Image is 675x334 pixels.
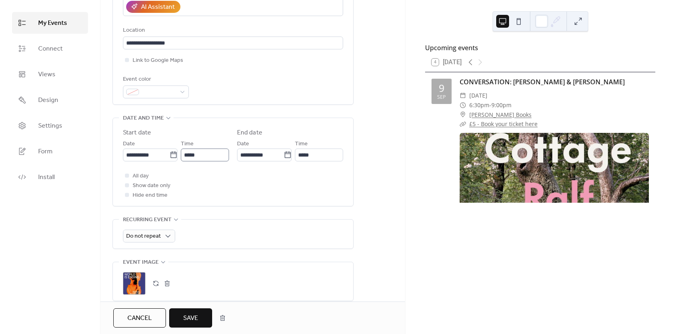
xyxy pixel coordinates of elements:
[295,139,308,149] span: Time
[38,121,62,131] span: Settings
[38,96,58,105] span: Design
[439,83,444,93] div: 9
[489,100,491,110] span: -
[237,128,262,138] div: End date
[123,215,172,225] span: Recurring event
[141,2,175,12] div: AI Assistant
[123,114,164,123] span: Date and time
[133,56,183,65] span: Link to Google Maps
[491,100,511,110] span: 9:00pm
[133,181,170,191] span: Show date only
[133,171,149,181] span: All day
[38,147,53,157] span: Form
[460,77,625,86] a: CONVERSATION: [PERSON_NAME] & [PERSON_NAME]
[38,70,55,79] span: Views
[38,173,55,182] span: Install
[169,308,212,328] button: Save
[133,191,168,200] span: Hide end time
[469,120,538,128] a: £5 - Book your ticket here
[113,308,166,328] button: Cancel
[12,115,88,136] a: Settings
[38,18,67,28] span: My Events
[437,95,446,100] div: Sep
[126,231,161,242] span: Do not repeat
[183,314,198,323] span: Save
[12,141,88,162] a: Form
[237,139,249,149] span: Date
[12,12,88,34] a: My Events
[123,139,135,149] span: Date
[12,166,88,188] a: Install
[469,100,489,110] span: 6:30pm
[12,38,88,59] a: Connect
[127,314,152,323] span: Cancel
[181,139,194,149] span: Time
[460,100,466,110] div: ​
[12,63,88,85] a: Views
[123,26,342,35] div: Location
[469,91,487,100] span: [DATE]
[123,272,145,295] div: ;
[469,110,532,120] a: [PERSON_NAME] Books
[425,43,655,53] div: Upcoming events
[460,110,466,120] div: ​
[123,75,187,84] div: Event color
[38,44,63,54] span: Connect
[126,1,180,13] button: AI Assistant
[123,128,151,138] div: Start date
[460,119,466,129] div: ​
[123,258,159,267] span: Event image
[460,91,466,100] div: ​
[12,89,88,111] a: Design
